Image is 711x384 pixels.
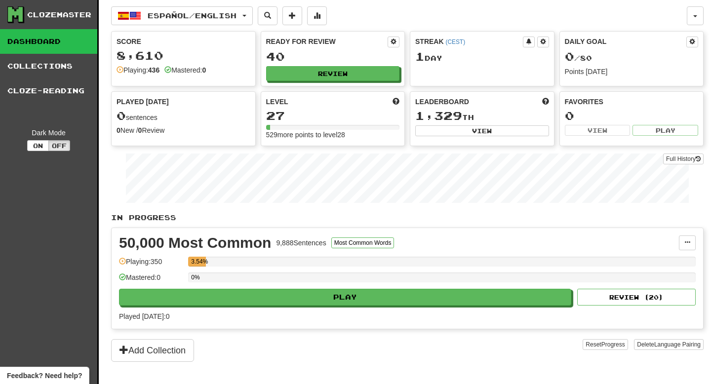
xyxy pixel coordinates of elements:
span: Progress [601,341,625,348]
div: Score [117,37,250,46]
strong: 436 [148,66,159,74]
span: 0 [117,109,126,122]
button: View [415,125,549,136]
span: 0 [565,49,574,63]
div: 40 [266,50,400,63]
span: Open feedback widget [7,371,82,381]
div: Day [415,50,549,63]
div: Mastered: 0 [119,272,183,289]
div: 27 [266,110,400,122]
span: Played [DATE]: 0 [119,312,169,320]
div: Playing: [117,65,159,75]
div: Ready for Review [266,37,388,46]
div: Mastered: [164,65,206,75]
button: Review (20) [577,289,696,306]
a: Full History [663,154,704,164]
div: Favorites [565,97,699,107]
button: More stats [307,6,327,25]
div: Streak [415,37,523,46]
div: sentences [117,110,250,122]
button: Add Collection [111,339,194,362]
div: 8,610 [117,49,250,62]
p: In Progress [111,213,704,223]
div: Points [DATE] [565,67,699,77]
button: View [565,125,631,136]
button: ResetProgress [583,339,628,350]
strong: 0 [202,66,206,74]
button: Play [632,125,698,136]
strong: 0 [117,126,120,134]
div: New / Review [117,125,250,135]
span: Level [266,97,288,107]
div: 529 more points to level 28 [266,130,400,140]
span: 1,329 [415,109,462,122]
div: 3.54% [191,257,206,267]
div: Clozemaster [27,10,91,20]
div: 9,888 Sentences [276,238,326,248]
span: Leaderboard [415,97,469,107]
span: Played [DATE] [117,97,169,107]
div: Daily Goal [565,37,687,47]
button: Search sentences [258,6,277,25]
button: DeleteLanguage Pairing [634,339,704,350]
span: Score more points to level up [393,97,399,107]
button: Play [119,289,571,306]
span: 1 [415,49,425,63]
span: Español / English [148,11,237,20]
button: Most Common Words [331,237,395,248]
button: On [27,140,49,151]
div: 0 [565,110,699,122]
button: Español/English [111,6,253,25]
button: Add sentence to collection [282,6,302,25]
a: (CEST) [445,38,465,45]
button: Review [266,66,400,81]
span: Language Pairing [654,341,701,348]
button: Off [48,140,70,151]
div: 50,000 Most Common [119,235,271,250]
strong: 0 [138,126,142,134]
div: Dark Mode [7,128,90,138]
div: Playing: 350 [119,257,183,273]
span: This week in points, UTC [542,97,549,107]
div: th [415,110,549,122]
span: / 80 [565,54,592,62]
